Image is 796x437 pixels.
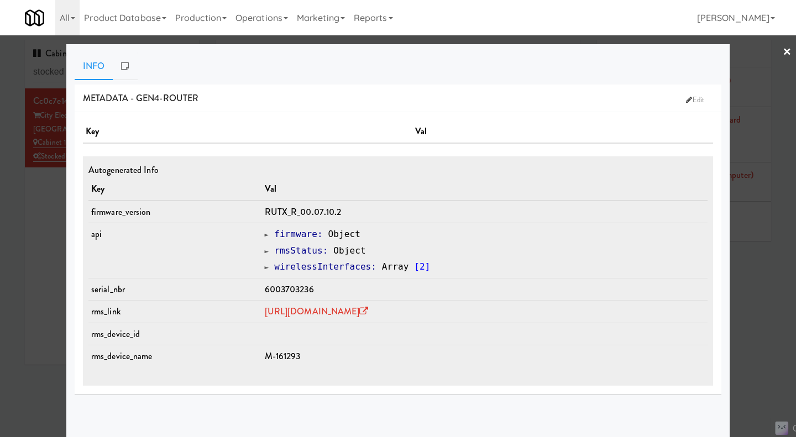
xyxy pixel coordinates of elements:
span: ] [425,261,431,272]
span: Array [382,261,409,272]
a: [URL][DOMAIN_NAME] [265,305,369,318]
span: Object [328,229,360,239]
span: : [323,245,328,256]
span: : [317,229,323,239]
span: wirelessInterfaces [274,261,371,272]
span: M-161293 [265,350,301,362]
th: Val [412,120,713,143]
td: firmware_version [88,201,262,223]
td: serial_nbr [88,278,262,301]
span: 6003703236 [265,283,314,296]
th: Key [88,178,262,201]
td: rms_link [88,301,262,323]
td: rms_device_name [88,345,262,367]
span: Object [333,245,365,256]
td: api [88,223,262,278]
a: × [783,35,792,70]
span: Autogenerated Info [88,164,159,176]
span: RUTX_R_00.07.10.2 [265,206,342,218]
span: : [371,261,376,272]
span: firmware [274,229,317,239]
a: Info [75,52,113,80]
span: rmsStatus [274,245,323,256]
th: Key [83,120,412,143]
span: METADATA - gen4-router [83,92,198,104]
span: 2 [420,261,425,272]
th: Val [262,178,708,201]
span: [ [414,261,420,272]
td: rms_device_id [88,323,262,345]
img: Micromart [25,8,44,28]
span: Edit [686,94,704,105]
